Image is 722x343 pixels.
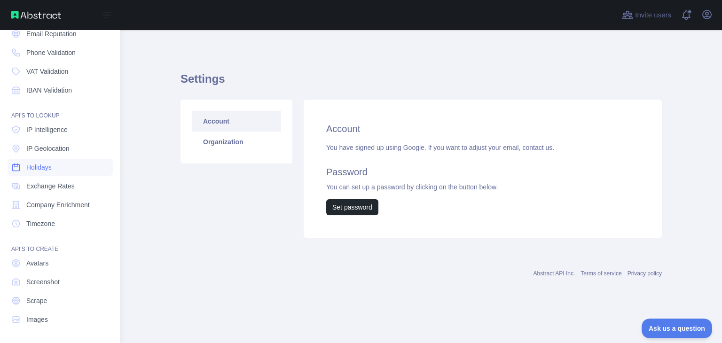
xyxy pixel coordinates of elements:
[642,319,713,338] iframe: Toggle Customer Support
[326,122,639,135] h2: Account
[8,63,113,80] a: VAT Validation
[8,178,113,195] a: Exchange Rates
[522,144,554,151] a: contact us.
[8,121,113,138] a: IP Intelligence
[26,277,60,287] span: Screenshot
[8,215,113,232] a: Timezone
[8,44,113,61] a: Phone Validation
[26,29,77,39] span: Email Reputation
[192,132,281,152] a: Organization
[26,315,48,324] span: Images
[26,125,68,134] span: IP Intelligence
[581,270,621,277] a: Terms of service
[26,258,48,268] span: Avatars
[628,270,662,277] a: Privacy policy
[8,311,113,328] a: Images
[26,144,70,153] span: IP Geolocation
[26,48,76,57] span: Phone Validation
[180,71,662,94] h1: Settings
[8,196,113,213] a: Company Enrichment
[8,140,113,157] a: IP Geolocation
[326,199,378,215] button: Set password
[26,67,68,76] span: VAT Validation
[8,273,113,290] a: Screenshot
[26,163,52,172] span: Holidays
[620,8,673,23] button: Invite users
[192,111,281,132] a: Account
[8,82,113,99] a: IBAN Validation
[8,25,113,42] a: Email Reputation
[326,165,639,179] h2: Password
[26,296,47,305] span: Scrape
[8,234,113,253] div: API'S TO CREATE
[8,159,113,176] a: Holidays
[26,86,72,95] span: IBAN Validation
[635,10,671,21] span: Invite users
[26,200,90,210] span: Company Enrichment
[26,219,55,228] span: Timezone
[8,101,113,119] div: API'S TO LOOKUP
[534,270,575,277] a: Abstract API Inc.
[326,143,639,215] div: You have signed up using Google. If you want to adjust your email, You can set up a password by c...
[8,292,113,309] a: Scrape
[26,181,75,191] span: Exchange Rates
[11,11,61,19] img: Abstract API
[8,255,113,272] a: Avatars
